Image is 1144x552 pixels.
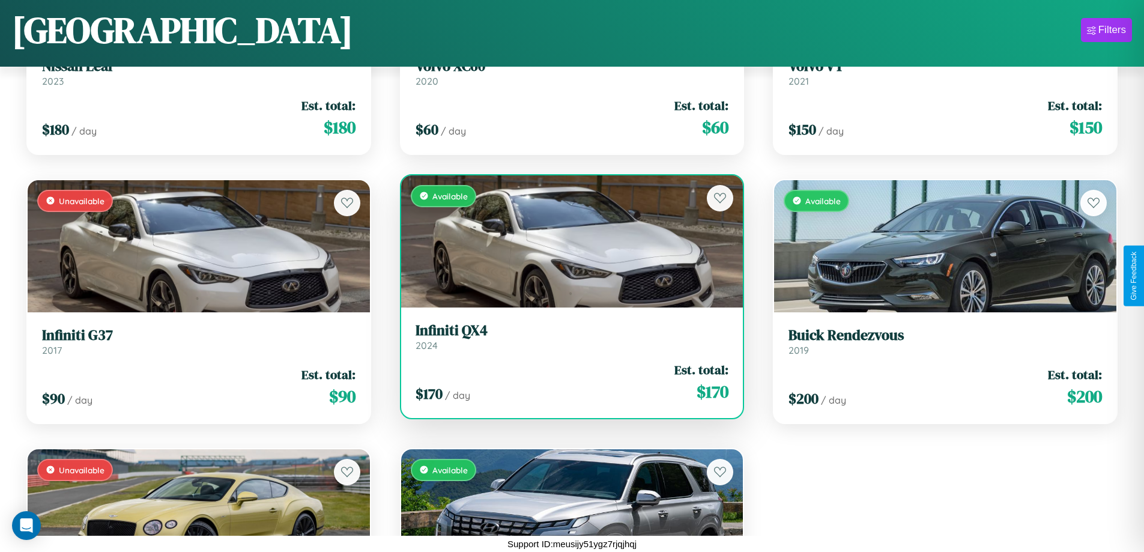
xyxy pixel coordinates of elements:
span: 2021 [788,75,809,87]
span: $ 150 [1070,115,1102,139]
span: Unavailable [59,465,104,475]
span: Available [805,196,841,206]
a: Infiniti G372017 [42,327,356,356]
span: 2017 [42,344,62,356]
span: $ 180 [324,115,356,139]
span: Available [432,465,468,475]
span: $ 200 [788,389,819,408]
span: Est. total: [1048,97,1102,114]
h3: Buick Rendezvous [788,327,1102,344]
span: $ 150 [788,120,816,139]
h3: Volvo VT [788,58,1102,75]
span: 2020 [416,75,438,87]
span: Available [432,191,468,201]
h3: Infiniti G37 [42,327,356,344]
h3: Infiniti QX4 [416,322,729,339]
a: Infiniti QX42024 [416,322,729,351]
span: Unavailable [59,196,104,206]
span: $ 90 [329,384,356,408]
h3: Nissan Leaf [42,58,356,75]
span: $ 170 [697,380,728,404]
span: 2024 [416,339,438,351]
span: / day [821,394,846,406]
span: Est. total: [674,97,728,114]
span: $ 60 [702,115,728,139]
h3: Volvo XC60 [416,58,729,75]
span: Est. total: [301,366,356,383]
span: Est. total: [1048,366,1102,383]
a: Volvo VT2021 [788,58,1102,87]
a: Nissan Leaf2023 [42,58,356,87]
div: Filters [1098,24,1126,36]
p: Support ID: meusijy51ygz7rjqjhqj [507,536,637,552]
div: Give Feedback [1130,252,1138,300]
span: / day [71,125,97,137]
span: 2019 [788,344,809,356]
span: / day [819,125,844,137]
span: / day [67,394,92,406]
span: 2023 [42,75,64,87]
span: $ 180 [42,120,69,139]
span: $ 200 [1067,384,1102,408]
span: $ 170 [416,384,443,404]
button: Filters [1081,18,1132,42]
a: Volvo XC602020 [416,58,729,87]
span: $ 60 [416,120,438,139]
span: $ 90 [42,389,65,408]
span: / day [441,125,466,137]
span: Est. total: [674,361,728,378]
a: Buick Rendezvous2019 [788,327,1102,356]
span: / day [445,389,470,401]
h1: [GEOGRAPHIC_DATA] [12,5,353,55]
span: Est. total: [301,97,356,114]
div: Open Intercom Messenger [12,511,41,540]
